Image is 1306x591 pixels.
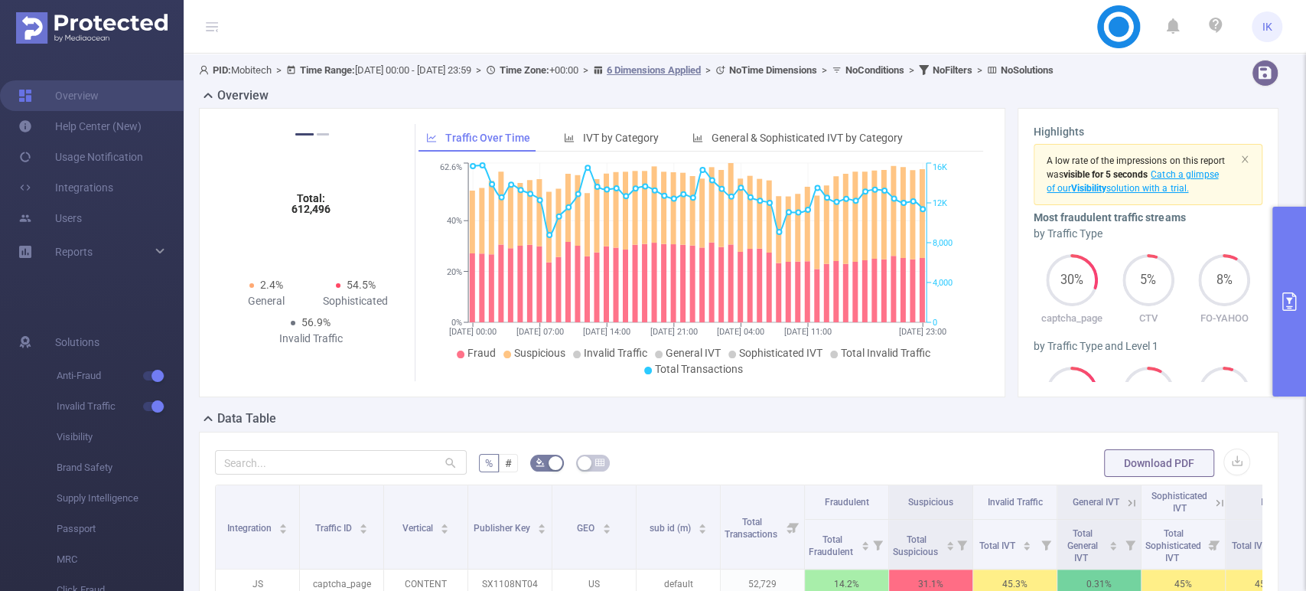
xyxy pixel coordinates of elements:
tspan: [DATE] 04:00 [717,327,764,337]
tspan: [DATE] 11:00 [784,327,832,337]
b: Time Zone: [500,64,549,76]
i: icon: caret-down [1023,544,1031,549]
i: icon: caret-up [441,521,449,526]
span: # [505,457,512,469]
i: Filter menu [951,520,972,569]
span: IVT by Category [583,132,659,144]
span: Anti-Fraud [57,361,184,391]
span: GEO [577,523,597,534]
span: Total IVT [1232,540,1270,551]
div: Sort [602,521,611,531]
span: Invalid Traffic [57,391,184,422]
div: Sort [946,539,955,548]
tspan: 4,000 [933,278,953,288]
span: Solutions [55,327,99,358]
i: icon: table [595,458,604,467]
i: Filter menu [1203,520,1225,569]
b: No Conditions [845,64,904,76]
span: MRC [57,544,184,575]
b: visible for 5 seconds [1063,169,1148,180]
div: Sort [1109,539,1118,548]
b: Time Range: [300,64,355,76]
button: icon: close [1240,151,1249,168]
span: was [1047,169,1148,180]
b: Visibility [1071,183,1106,194]
span: Vertical [402,523,435,534]
span: Reports [55,246,93,258]
span: > [471,64,486,76]
span: Invalid Traffic [988,497,1043,508]
span: > [701,64,715,76]
span: > [272,64,286,76]
span: 5% [1122,274,1174,286]
tspan: [DATE] 23:00 [899,327,946,337]
i: icon: user [199,65,213,75]
div: Sort [440,521,449,531]
tspan: 0% [451,318,462,328]
div: General [221,293,311,309]
tspan: 20% [447,267,462,277]
i: icon: bar-chart [692,132,703,143]
span: % [485,457,493,469]
button: 1 [295,133,314,136]
tspan: Total: [297,192,325,204]
span: Publisher Key [474,523,532,534]
tspan: 16K [933,163,947,173]
i: Filter menu [867,520,888,569]
span: 54.5% [347,279,376,291]
h2: Data Table [217,410,276,428]
span: > [817,64,832,76]
p: CTV [1110,311,1187,326]
span: Suspicious [514,347,565,359]
i: icon: bg-colors [536,458,545,467]
span: IK [1262,11,1272,42]
div: Sort [1022,539,1031,548]
div: Sort [698,521,707,531]
i: icon: caret-up [1023,539,1031,544]
i: icon: caret-up [538,521,546,526]
span: Invalid Traffic [584,347,647,359]
i: icon: caret-up [279,521,288,526]
p: captcha_page [1034,311,1110,326]
div: Invalid Traffic [266,331,356,347]
span: General IVT [666,347,721,359]
i: icon: caret-up [1109,539,1118,544]
tspan: 612,496 [291,203,331,215]
span: Total Fraudulent [809,534,855,557]
i: Filter menu [1119,520,1141,569]
a: Help Center (New) [18,111,142,142]
span: Sophisticated IVT [739,347,822,359]
tspan: 0 [933,318,937,328]
i: icon: caret-down [279,527,288,532]
i: icon: caret-up [946,539,954,544]
i: icon: caret-down [538,527,546,532]
tspan: 8,000 [933,238,953,248]
div: Sophisticated [311,293,400,309]
span: Total Sophisticated IVT [1145,528,1201,563]
tspan: [DATE] 07:00 [516,327,564,337]
span: Fraud [467,347,496,359]
button: Download PDF [1104,449,1214,477]
a: Reports [55,237,93,267]
b: Most fraudulent traffic streams [1034,211,1185,224]
i: icon: caret-down [441,527,449,532]
i: icon: bar-chart [564,132,575,143]
button: 2 [317,133,329,136]
h2: Overview [217,87,269,105]
u: 6 Dimensions Applied [607,64,701,76]
span: Integration [227,523,274,534]
span: Total Invalid Traffic [841,347,930,359]
span: IVT [1261,497,1275,508]
span: Traffic ID [315,523,354,534]
span: General & Sophisticated IVT by Category [712,132,903,144]
i: icon: caret-down [1109,544,1118,549]
p: FO-YAHOO [1186,311,1262,326]
i: icon: caret-down [861,544,869,549]
i: icon: caret-down [699,527,707,532]
i: icon: caret-up [602,521,611,526]
div: by Traffic Type and Level 1 [1034,338,1262,354]
span: Total Suspicious [893,534,940,557]
span: Suspicious [908,497,953,508]
tspan: [DATE] 14:00 [583,327,630,337]
span: 2.4% [260,279,283,291]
